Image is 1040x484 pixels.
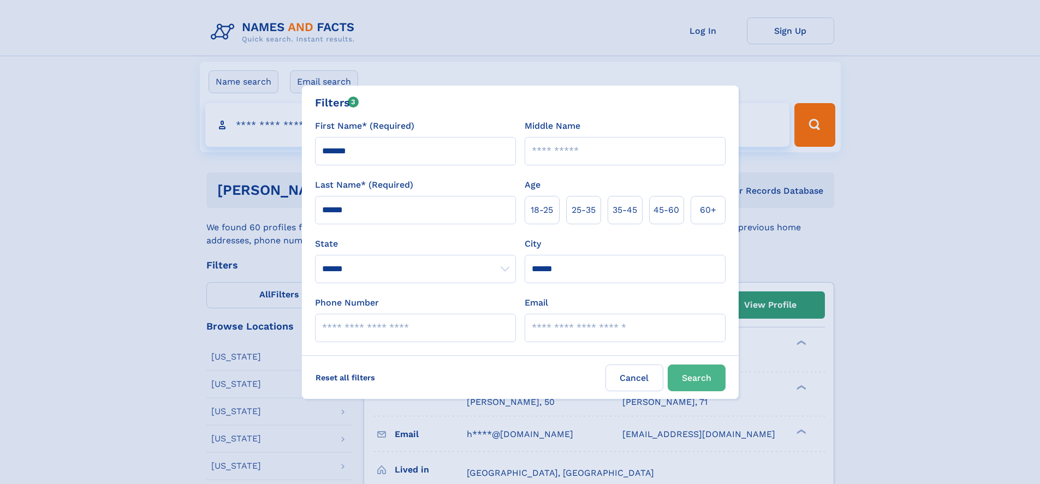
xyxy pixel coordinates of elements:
[315,237,516,250] label: State
[315,296,379,309] label: Phone Number
[308,365,382,391] label: Reset all filters
[525,119,580,133] label: Middle Name
[525,178,540,192] label: Age
[653,204,679,217] span: 45‑60
[525,237,541,250] label: City
[315,94,359,111] div: Filters
[525,296,548,309] label: Email
[700,204,716,217] span: 60+
[315,178,413,192] label: Last Name* (Required)
[668,365,726,391] button: Search
[572,204,596,217] span: 25‑35
[531,204,553,217] span: 18‑25
[605,365,663,391] label: Cancel
[613,204,637,217] span: 35‑45
[315,119,414,133] label: First Name* (Required)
